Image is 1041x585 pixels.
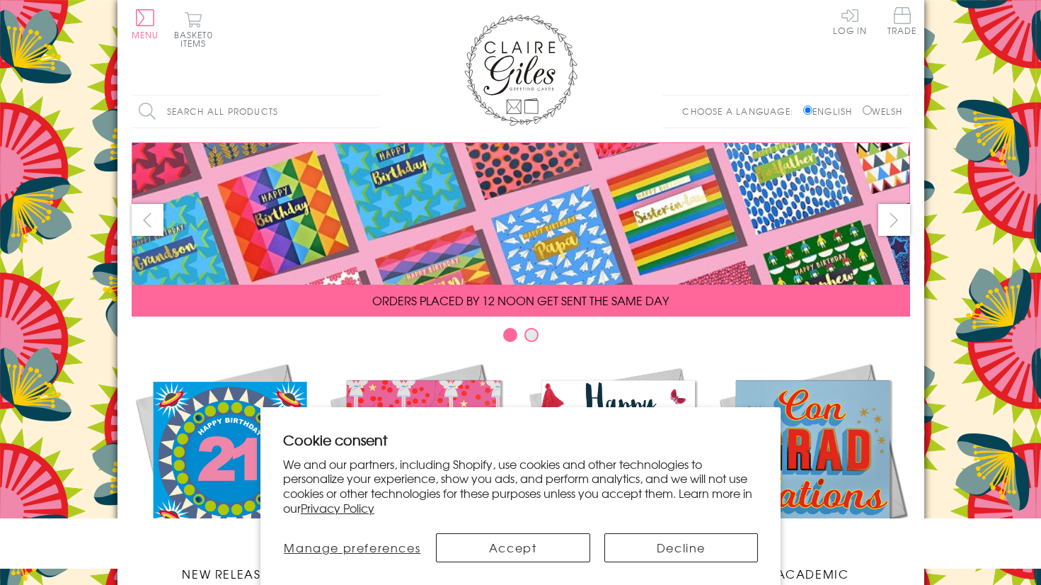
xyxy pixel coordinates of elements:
[436,533,590,562] button: Accept
[132,204,163,236] button: prev
[132,9,159,39] button: Menu
[521,360,715,582] a: Birthdays
[715,360,910,582] a: Academic
[180,28,213,50] span: 0 items
[863,106,872,115] input: Welsh
[863,105,903,118] label: Welsh
[132,360,326,582] a: New Releases
[878,204,910,236] button: next
[372,292,669,309] span: ORDERS PLACED BY 12 NOON GET SENT THE SAME DAY
[776,565,849,582] span: Academic
[803,105,859,118] label: English
[283,533,422,562] button: Manage preferences
[524,328,539,342] button: Carousel Page 2
[604,533,759,562] button: Decline
[182,565,275,582] span: New Releases
[132,28,159,41] span: Menu
[833,7,867,35] a: Log In
[503,328,517,342] button: Carousel Page 1 (Current Slide)
[132,327,910,349] div: Carousel Pagination
[887,7,917,35] span: Trade
[132,96,379,127] input: Search all products
[301,499,374,516] a: Privacy Policy
[365,96,379,127] input: Search
[283,457,759,516] p: We and our partners, including Shopify, use cookies and other technologies to personalize your ex...
[283,430,759,450] h2: Cookie consent
[464,14,577,126] img: Claire Giles Greetings Cards
[887,7,917,38] a: Trade
[174,11,213,47] button: Basket0 items
[803,106,812,115] input: English
[326,360,521,582] a: Christmas
[284,539,420,556] span: Manage preferences
[682,105,800,118] p: Choose a language:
